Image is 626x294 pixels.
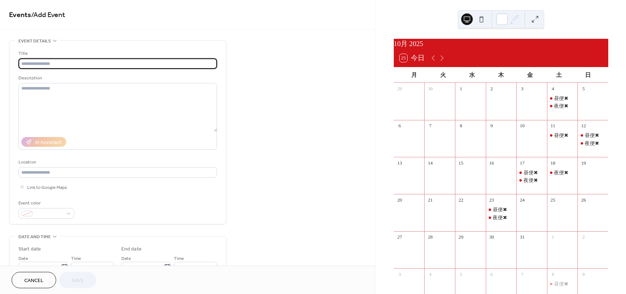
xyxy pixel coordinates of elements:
div: 12 [580,123,587,129]
div: 28 [427,234,434,240]
div: 3 [519,85,525,92]
div: 夜便✖ [554,102,568,109]
div: Start date [18,245,41,253]
div: Location [18,158,216,166]
div: 1 [458,85,464,92]
div: 21 [427,197,434,203]
div: 火 [429,67,458,83]
div: 4 [550,85,556,92]
div: 昼便✖ [577,132,608,139]
div: 夜便✖ [523,177,538,184]
div: 13 [396,160,403,166]
div: 2 [580,234,587,240]
div: Description [18,74,216,82]
div: 7 [519,271,525,277]
div: 5 [458,271,464,277]
div: 29 [458,234,464,240]
div: 15 [458,160,464,166]
span: Date [121,255,131,262]
span: / Add Event [31,8,65,22]
div: 27 [396,234,403,240]
div: Event color [18,199,73,207]
div: 20 [396,197,403,203]
div: 夜便✖ [486,214,517,221]
span: Cancel [24,277,43,285]
span: Date [18,255,28,262]
div: 昼便✖ [554,280,568,287]
div: 16 [488,160,495,166]
div: 9 [580,271,587,277]
div: 10月 2025 [394,39,608,49]
div: 4 [427,271,434,277]
div: 昼便✖ [547,95,578,102]
div: 26 [580,197,587,203]
div: Title [18,50,216,57]
div: End date [121,245,142,253]
div: 昼便✖ [547,132,578,139]
div: 18 [550,160,556,166]
button: Cancel [12,272,56,288]
div: 2 [488,85,495,92]
div: 昼便✖ [554,132,568,139]
span: Time [174,255,184,262]
div: 昼便✖ [585,132,599,139]
div: 昼便✖ [547,280,578,287]
div: 22 [458,197,464,203]
div: 1 [550,234,556,240]
div: 19 [580,160,587,166]
div: 夜便✖ [554,169,568,176]
div: 24 [519,197,525,203]
button: 25今日 [397,52,427,64]
div: 土 [544,67,573,83]
div: 8 [458,123,464,129]
div: 水 [458,67,487,83]
div: 14 [427,160,434,166]
div: 金 [516,67,544,83]
div: 25 [550,197,556,203]
div: 夜便✖ [547,169,578,176]
div: 29 [396,85,403,92]
div: 5 [580,85,587,92]
div: 夜便✖ [547,102,578,109]
div: 昼便✖ [554,95,568,102]
div: 夜便✖ [516,177,547,184]
div: 夜便✖ [577,140,608,147]
div: 夜便✖ [585,140,599,147]
div: 月 [400,67,429,83]
div: 6 [488,271,495,277]
div: 6 [396,123,403,129]
div: 30 [488,234,495,240]
div: 3 [396,271,403,277]
span: Time [71,255,81,262]
div: 31 [519,234,525,240]
div: 9 [488,123,495,129]
div: 昼便✖ [516,169,547,176]
div: 10 [519,123,525,129]
div: 夜便✖ [493,214,507,221]
div: 30 [427,85,434,92]
div: 8 [550,271,556,277]
div: 昼便✖ [486,206,517,213]
a: Events [9,8,31,22]
div: 木 [487,67,516,83]
div: 昼便✖ [523,169,538,176]
div: 7 [427,123,434,129]
span: Date and time [18,233,51,241]
div: 昼便✖ [493,206,507,213]
div: 23 [488,197,495,203]
div: 17 [519,160,525,166]
div: 日 [573,67,602,83]
div: 11 [550,123,556,129]
span: Link to Google Maps [27,184,67,191]
span: Event details [18,37,51,45]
